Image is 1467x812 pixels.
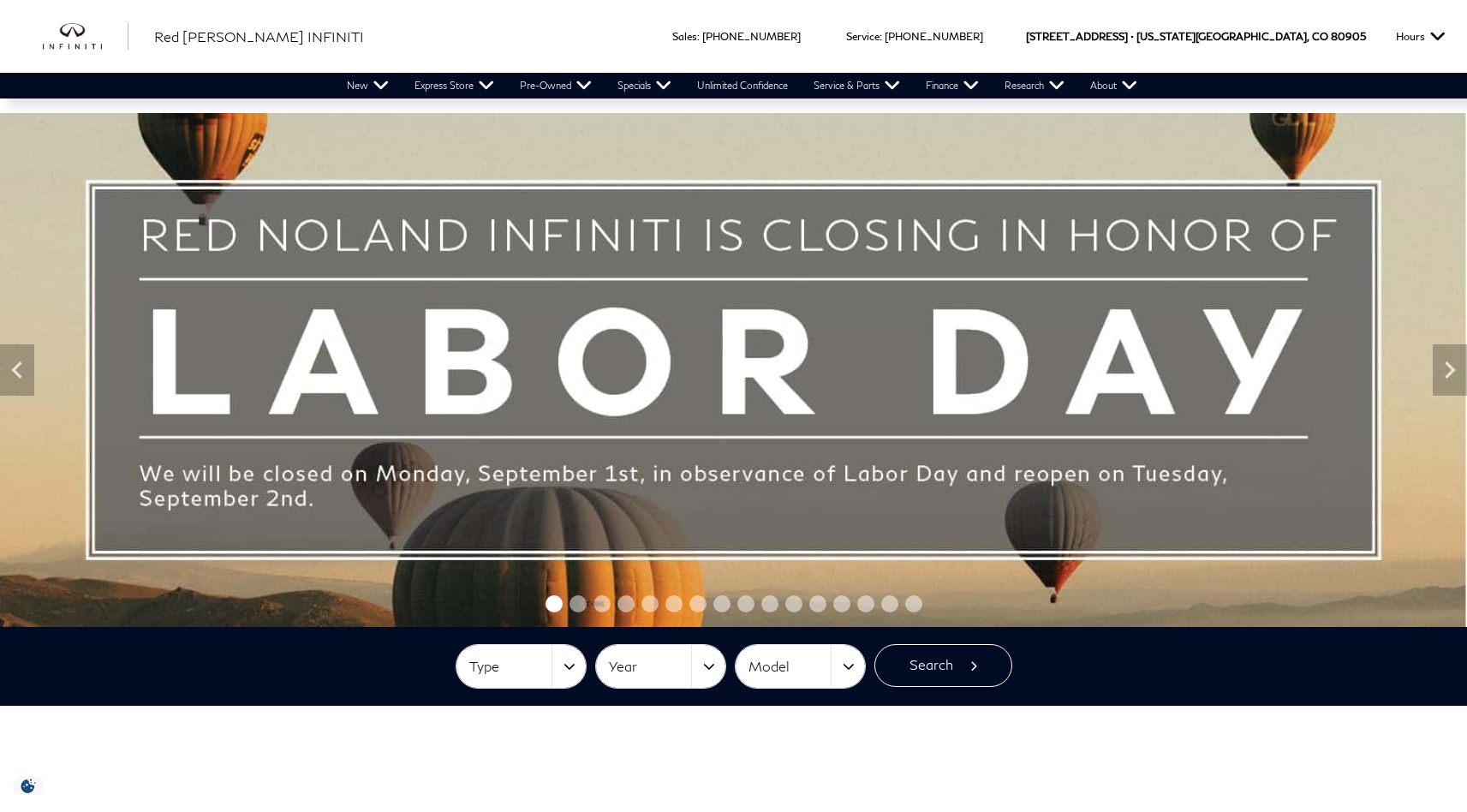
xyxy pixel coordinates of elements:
a: infiniti [43,23,128,51]
nav: Main Navigation [334,73,1150,99]
span: Sales [672,30,697,43]
span: Go to slide 8 [713,595,731,612]
a: Pre-Owned [507,73,605,99]
a: [PHONE_NUMBER] [885,30,983,43]
span: Go to slide 7 [689,595,707,612]
span: Go to slide 15 [881,595,898,612]
a: About [1077,73,1150,99]
button: Search [874,644,1012,687]
img: Opt-Out Icon [9,777,48,795]
section: Click to Open Cookie Consent Modal [9,777,48,795]
span: Red [PERSON_NAME] INFINITI [154,28,364,45]
span: Go to slide 11 [785,595,802,612]
a: Express Store [402,73,507,99]
a: Specials [605,73,684,99]
a: New [334,73,402,99]
a: Finance [913,73,992,99]
span: Model [748,653,831,681]
span: Year [609,653,691,681]
span: Go to slide 12 [809,595,826,612]
span: Go to slide 1 [546,595,563,612]
span: : [697,30,700,43]
a: Red [PERSON_NAME] INFINITI [154,27,364,47]
a: Research [992,73,1077,99]
a: Service & Parts [801,73,913,99]
button: Year [596,645,725,688]
button: Model [736,645,865,688]
span: Go to slide 3 [593,595,611,612]
span: Go to slide 2 [570,595,587,612]
span: Go to slide 10 [761,595,778,612]
a: Unlimited Confidence [684,73,801,99]
a: [STREET_ADDRESS] • [US_STATE][GEOGRAPHIC_DATA], CO 80905 [1026,30,1366,43]
a: [PHONE_NUMBER] [702,30,801,43]
span: Go to slide 13 [833,595,850,612]
span: : [880,30,882,43]
span: Go to slide 14 [857,595,874,612]
span: Go to slide 4 [617,595,635,612]
div: Next [1433,344,1467,396]
span: Service [846,30,880,43]
button: Type [456,645,586,688]
span: Go to slide 6 [665,595,683,612]
span: Go to slide 9 [737,595,754,612]
span: Type [469,653,552,681]
span: Go to slide 5 [641,595,659,612]
span: Go to slide 16 [905,595,922,612]
img: INFINITI [43,23,128,51]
